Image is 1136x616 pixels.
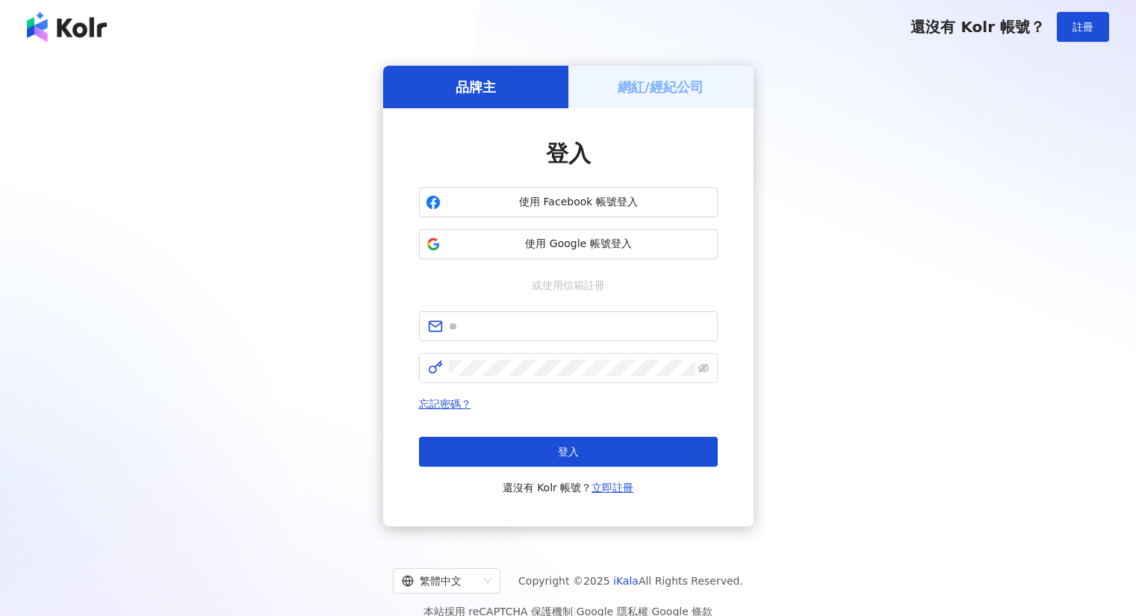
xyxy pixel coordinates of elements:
button: 登入 [419,437,718,467]
span: 註冊 [1073,21,1093,33]
span: Copyright © 2025 All Rights Reserved. [518,572,743,590]
span: 使用 Google 帳號登入 [447,237,711,252]
a: iKala [613,575,639,587]
a: 立即註冊 [592,482,633,494]
span: 使用 Facebook 帳號登入 [447,195,711,210]
a: 忘記密碼？ [419,398,471,410]
button: 使用 Facebook 帳號登入 [419,187,718,217]
span: 還沒有 Kolr 帳號？ [910,18,1045,36]
span: 登入 [558,446,579,458]
span: 或使用信箱註冊 [521,277,615,293]
span: 登入 [546,140,591,167]
button: 使用 Google 帳號登入 [419,229,718,259]
img: logo [27,12,107,42]
span: eye-invisible [698,363,709,373]
h5: 品牌主 [456,78,496,96]
button: 註冊 [1057,12,1109,42]
div: 繁體中文 [402,569,478,593]
span: 還沒有 Kolr 帳號？ [503,479,634,497]
h5: 網紅/經紀公司 [618,78,704,96]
